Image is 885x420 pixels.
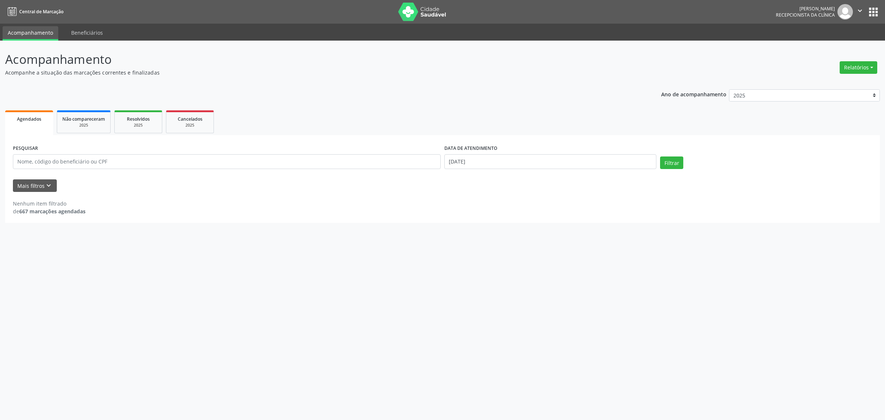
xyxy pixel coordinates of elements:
[45,182,53,190] i: keyboard_arrow_down
[5,69,617,76] p: Acompanhe a situação das marcações correntes e finalizadas
[837,4,853,20] img: img
[5,6,63,18] a: Central de Marcação
[840,61,877,74] button: Relatórios
[13,154,441,169] input: Nome, código do beneficiário ou CPF
[19,208,86,215] strong: 667 marcações agendadas
[13,179,57,192] button: Mais filtroskeyboard_arrow_down
[867,6,880,18] button: apps
[776,12,835,18] span: Recepcionista da clínica
[856,7,864,15] i: 
[62,116,105,122] span: Não compareceram
[13,143,38,154] label: PESQUISAR
[17,116,41,122] span: Agendados
[776,6,835,12] div: [PERSON_NAME]
[66,26,108,39] a: Beneficiários
[5,50,617,69] p: Acompanhamento
[19,8,63,15] span: Central de Marcação
[62,123,105,128] div: 2025
[660,156,683,169] button: Filtrar
[171,123,208,128] div: 2025
[178,116,202,122] span: Cancelados
[120,123,157,128] div: 2025
[853,4,867,20] button: 
[444,143,497,154] label: DATA DE ATENDIMENTO
[127,116,150,122] span: Resolvidos
[13,200,86,207] div: Nenhum item filtrado
[3,26,58,41] a: Acompanhamento
[13,207,86,215] div: de
[444,154,656,169] input: Selecione um intervalo
[661,89,726,99] p: Ano de acompanhamento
